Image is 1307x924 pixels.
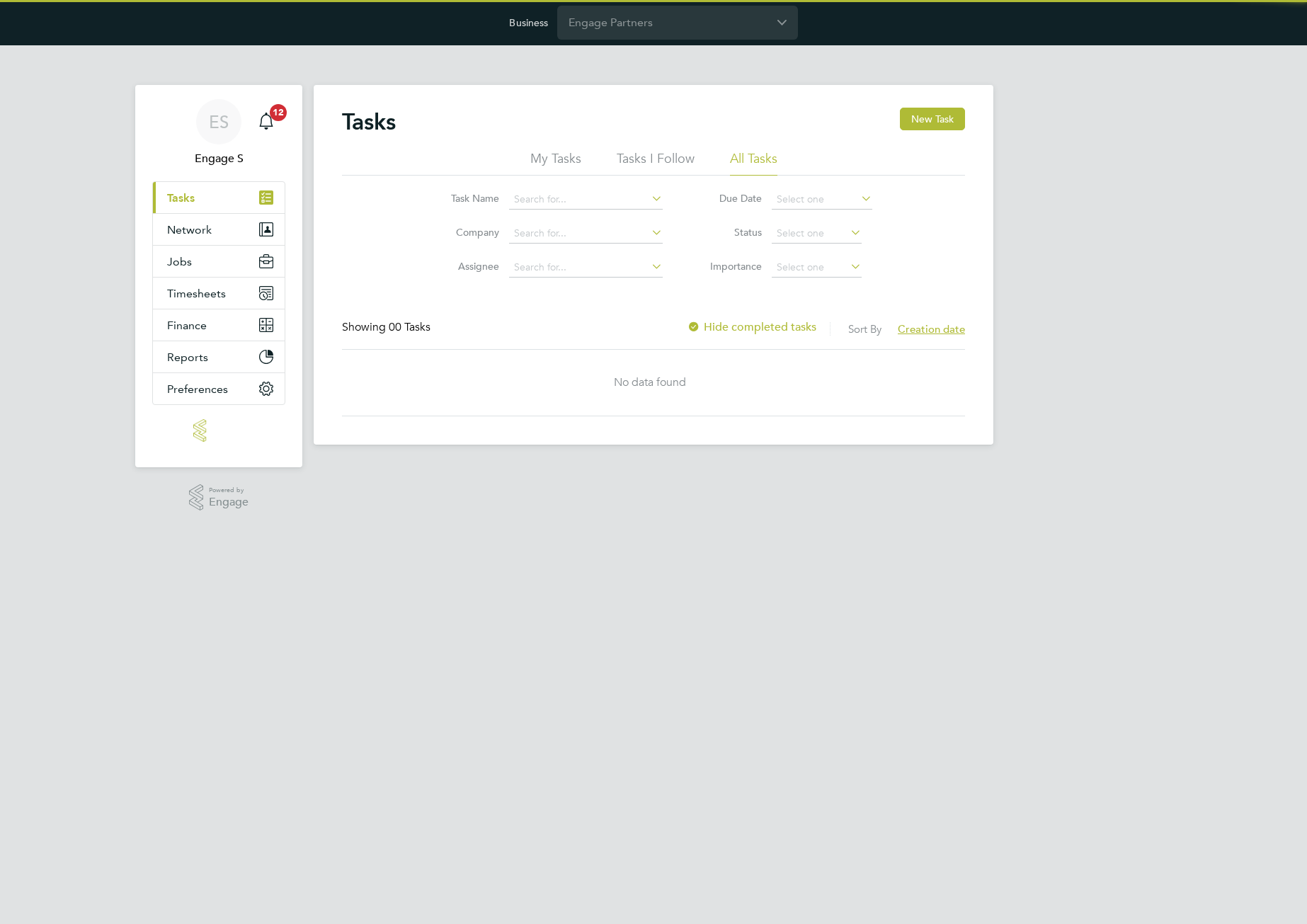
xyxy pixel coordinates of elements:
[209,496,249,508] span: Engage
[189,484,249,511] a: Powered byEngage
[772,258,862,278] input: Select one
[167,223,212,236] span: Network
[167,255,192,268] span: Jobs
[389,320,430,334] span: 00 Tasks
[209,484,249,496] span: Powered by
[193,419,244,442] img: engage-logo-retina.png
[153,341,285,372] button: Reports
[509,224,663,244] input: Search for...
[509,258,663,278] input: Search for...
[153,278,285,309] button: Timesheets
[730,150,777,176] li: All Tasks
[167,191,195,205] span: Tasks
[252,99,280,144] a: 12
[152,419,285,442] a: Go to home page
[435,260,499,273] label: Assignee
[135,85,302,467] nav: Main navigation
[698,192,762,205] label: Due Date
[153,373,285,404] button: Preferences
[772,190,872,210] input: Select one
[152,99,285,167] a: ESEngage S
[270,104,287,121] span: 12
[167,382,228,396] span: Preferences
[617,150,695,176] li: Tasks I Follow
[435,192,499,205] label: Task Name
[153,182,285,213] a: Tasks
[509,16,548,29] label: Business
[509,190,663,210] input: Search for...
[167,319,207,332] span: Finance
[687,320,816,334] label: Hide completed tasks
[153,309,285,341] button: Finance
[342,320,433,335] div: Showing
[772,224,862,244] input: Select one
[530,150,581,176] li: My Tasks
[698,260,762,273] label: Importance
[153,246,285,277] button: Jobs
[698,226,762,239] label: Status
[342,108,396,136] h2: Tasks
[342,375,958,390] div: No data found
[900,108,965,130] button: New Task
[898,322,965,336] span: Creation date
[167,350,208,364] span: Reports
[152,150,285,167] span: Engage S
[848,322,881,336] label: Sort By
[167,287,226,300] span: Timesheets
[435,226,499,239] label: Company
[153,214,285,245] button: Network
[209,113,229,131] span: ES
